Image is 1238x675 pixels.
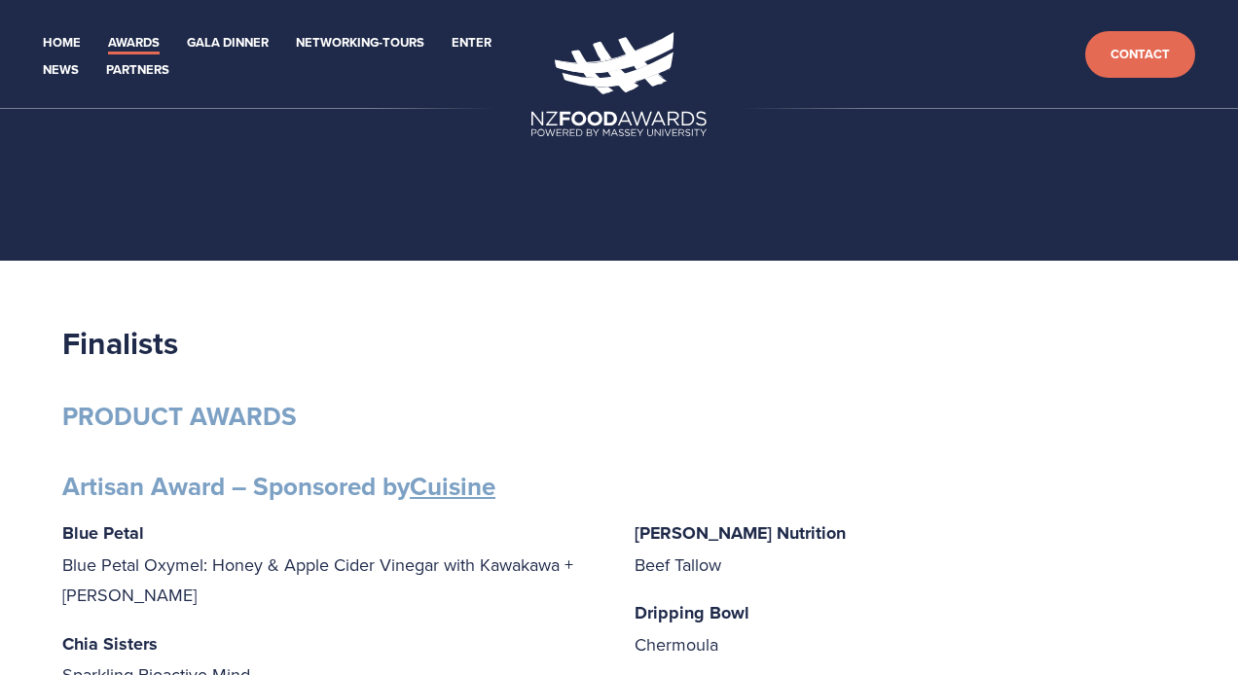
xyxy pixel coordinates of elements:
[296,32,424,54] a: Networking-Tours
[43,59,79,82] a: News
[452,32,492,54] a: Enter
[62,320,178,366] strong: Finalists
[62,468,495,505] strong: Artisan Award – Sponsored by
[62,398,297,435] strong: PRODUCT AWARDS
[187,32,269,54] a: Gala Dinner
[410,468,495,505] a: Cuisine
[1085,31,1195,79] a: Contact
[62,631,158,657] strong: Chia Sisters
[108,32,160,54] a: Awards
[635,600,749,625] strong: Dripping Bowl
[106,59,169,82] a: Partners
[43,32,81,54] a: Home
[635,517,1176,580] p: Beef Tallow
[62,517,603,611] p: Blue Petal Oxymel: Honey & Apple Cider Vinegar with Kawakawa + [PERSON_NAME]
[62,520,144,546] strong: Blue Petal
[635,597,1176,659] p: Chermoula
[635,520,846,546] strong: [PERSON_NAME] Nutrition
